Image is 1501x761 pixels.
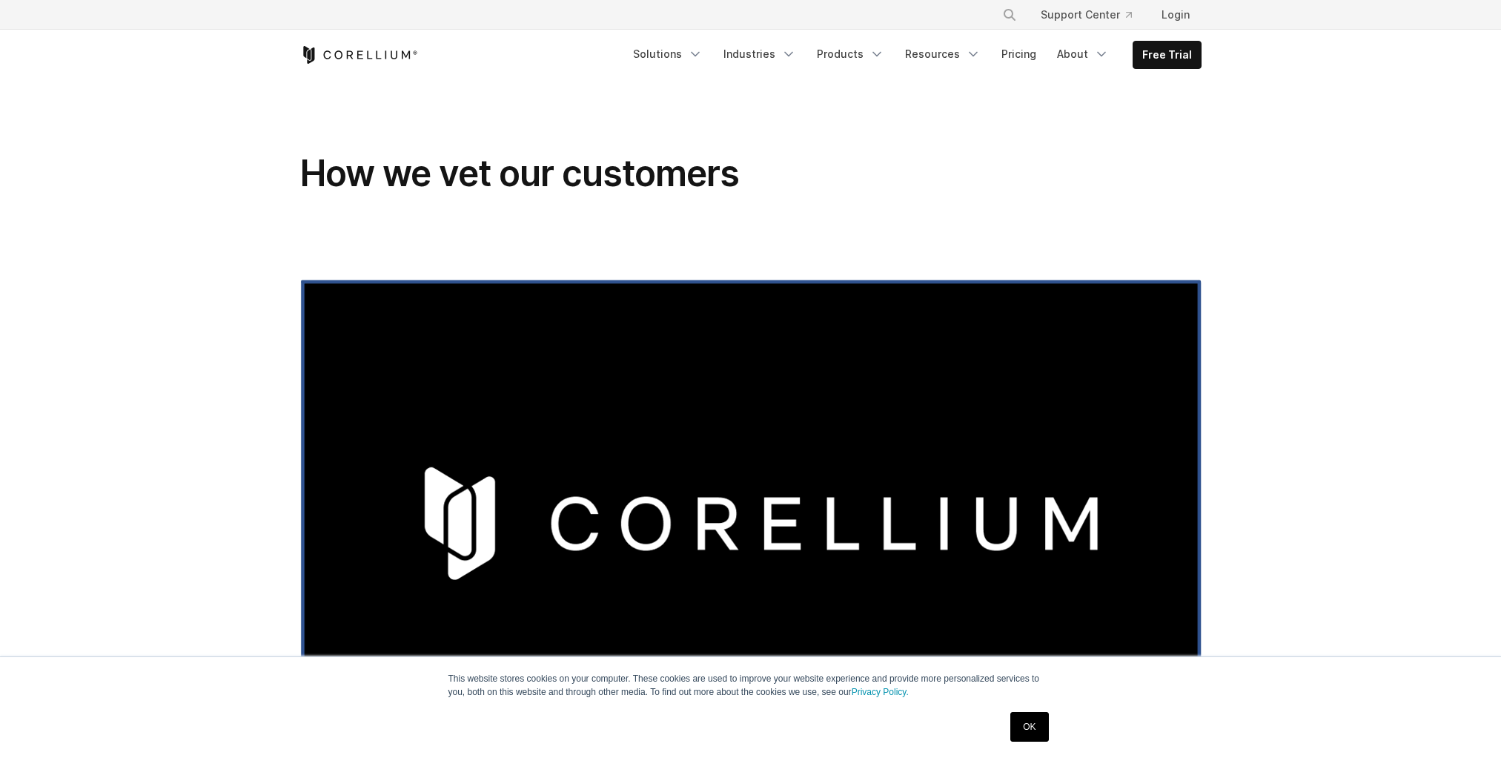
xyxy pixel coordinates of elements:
[1133,42,1201,68] a: Free Trial
[1029,1,1144,28] a: Support Center
[624,41,1202,69] div: Navigation Menu
[993,41,1045,67] a: Pricing
[1048,41,1118,67] a: About
[984,1,1202,28] div: Navigation Menu
[896,41,990,67] a: Resources
[300,151,740,195] span: How we vet our customers
[448,672,1053,699] p: This website stores cookies on your computer. These cookies are used to improve your website expe...
[1010,712,1048,742] a: OK
[1150,1,1202,28] a: Login
[808,41,893,67] a: Products
[715,41,805,67] a: Industries
[300,46,418,64] a: Corellium Home
[996,1,1023,28] button: Search
[624,41,712,67] a: Solutions
[852,687,909,697] a: Privacy Policy.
